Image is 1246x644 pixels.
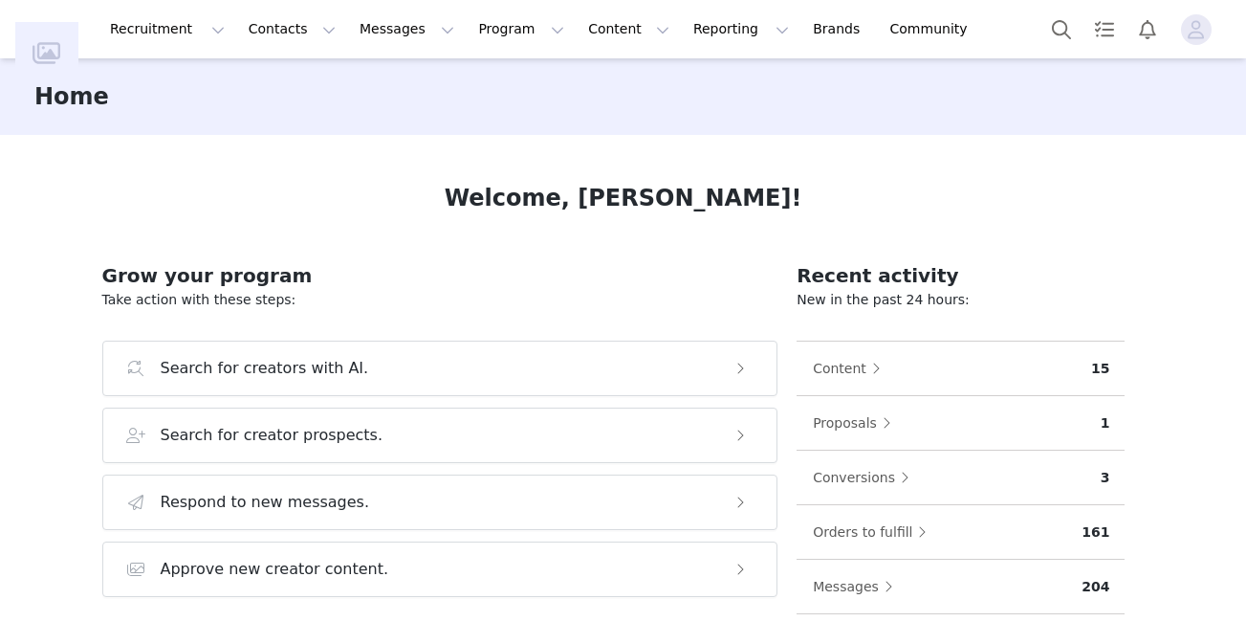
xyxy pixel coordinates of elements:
button: Program [467,8,576,51]
h2: Grow your program [102,261,778,290]
h3: Search for creators with AI. [161,357,369,380]
button: Proposals [812,408,901,438]
button: Search for creator prospects. [102,408,778,463]
button: Recruitment [98,8,236,51]
a: Brands [801,8,877,51]
p: 3 [1101,468,1110,488]
a: Community [879,8,988,51]
h3: Approve new creator content. [161,558,389,581]
p: 1 [1101,413,1110,433]
h3: Home [34,79,109,114]
p: 204 [1082,577,1109,597]
button: Conversions [812,462,919,493]
button: Messages [812,571,903,602]
button: Messages [348,8,466,51]
button: Content [812,353,890,384]
p: Take action with these steps: [102,290,778,310]
p: 161 [1082,522,1109,543]
button: Content [577,8,681,51]
h3: Respond to new messages. [161,491,370,514]
p: 15 [1091,359,1109,379]
button: Contacts [237,8,347,51]
p: New in the past 24 hours: [797,290,1125,310]
button: Profile [1169,14,1231,45]
button: Approve new creator content. [102,542,778,597]
button: Reporting [682,8,800,51]
h3: Search for creator prospects. [161,424,383,447]
h2: Recent activity [797,261,1125,290]
button: Respond to new messages. [102,475,778,530]
button: Search for creators with AI. [102,341,778,396]
button: Orders to fulfill [812,517,936,547]
h1: Welcome, [PERSON_NAME]! [445,181,802,215]
button: Search [1040,8,1082,51]
a: Tasks [1083,8,1126,51]
button: Notifications [1126,8,1169,51]
div: avatar [1187,14,1205,45]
